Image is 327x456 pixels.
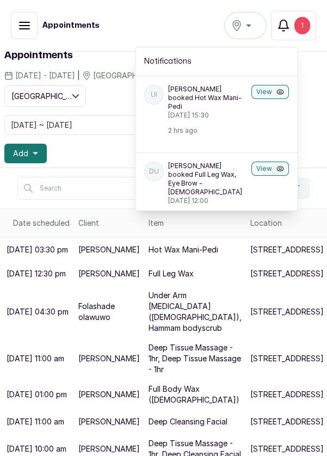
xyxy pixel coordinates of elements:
[78,416,140,427] p: [PERSON_NAME]
[4,144,47,163] button: Add
[149,218,242,229] div: Item
[149,384,242,405] p: Full Body Wax ([DEMOGRAPHIC_DATA])
[250,218,324,229] div: Location
[149,244,218,255] p: Hot Wax Mani-Pedi
[250,443,324,454] p: [STREET_ADDRESS]
[250,268,324,279] p: [STREET_ADDRESS]
[149,167,159,176] p: DU
[4,48,323,63] h1: Appointments
[7,306,69,317] p: [DATE] 04:30 pm
[78,268,140,279] p: [PERSON_NAME]
[78,353,140,364] p: [PERSON_NAME]
[15,70,75,81] span: [DATE] - [DATE]
[251,162,289,176] button: View
[149,342,242,375] p: Deep Tissue Massage - 1hr, Deep Tissue Massage - 1hr
[4,85,86,107] button: [GEOGRAPHIC_DATA]
[168,111,247,120] p: [DATE] 15:30
[5,116,164,134] input: Select date
[42,20,100,31] h1: Appointments
[251,85,289,99] button: View
[250,353,324,364] p: [STREET_ADDRESS]
[7,244,68,255] p: [DATE] 03:30 pm
[151,90,157,99] p: UI
[78,218,140,229] div: Client
[78,443,140,454] p: [PERSON_NAME]
[7,416,64,427] p: [DATE] 11:00 am
[168,85,247,111] p: [PERSON_NAME] booked Hot Wax Mani-Pedi
[149,290,242,334] p: Under Arm [MEDICAL_DATA] ([DEMOGRAPHIC_DATA]), Hammam bodyscrub
[93,70,171,81] span: [GEOGRAPHIC_DATA]
[250,244,324,255] p: [STREET_ADDRESS]
[13,148,28,159] span: Add
[250,306,324,317] p: [STREET_ADDRESS]
[149,416,227,427] p: Deep Cleansing Facial
[250,416,324,427] p: [STREET_ADDRESS]
[294,17,310,34] div: 1
[11,90,72,102] span: [GEOGRAPHIC_DATA]
[7,353,64,364] p: [DATE] 11:00 am
[78,301,140,323] p: Folashade olawuwo
[149,268,194,279] p: Full Leg Wax
[7,268,66,279] p: [DATE] 12:30 pm
[144,56,289,67] h2: Notifications
[7,443,66,454] p: [DATE] 10:00 am
[78,389,140,400] p: [PERSON_NAME]
[77,70,80,81] span: |
[250,389,324,400] p: [STREET_ADDRESS]
[168,196,247,205] p: [DATE] 12:00
[168,162,247,196] p: [PERSON_NAME] booked Full Leg Wax, Eye Brow - [DEMOGRAPHIC_DATA]
[168,126,247,135] p: 2 hrs ago
[271,11,316,40] button: 1
[78,244,140,255] p: [PERSON_NAME]
[17,177,272,200] input: Search
[13,218,70,229] div: Date scheduled
[7,389,67,400] p: [DATE] 01:00 pm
